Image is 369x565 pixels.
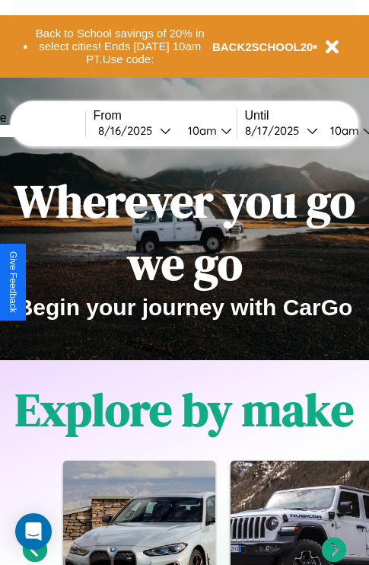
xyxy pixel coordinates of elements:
[323,123,363,138] div: 10am
[212,40,313,53] b: BACK2SCHOOL20
[94,123,176,139] button: 8/16/2025
[245,123,307,138] div: 8 / 17 / 2025
[94,109,237,123] label: From
[15,378,354,441] h1: Explore by make
[176,123,237,139] button: 10am
[98,123,160,138] div: 8 / 16 / 2025
[28,23,212,70] button: Back to School savings of 20% in select cities! Ends [DATE] 10am PT.Use code:
[15,513,52,550] div: Open Intercom Messenger
[180,123,221,138] div: 10am
[8,251,18,313] div: Give Feedback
